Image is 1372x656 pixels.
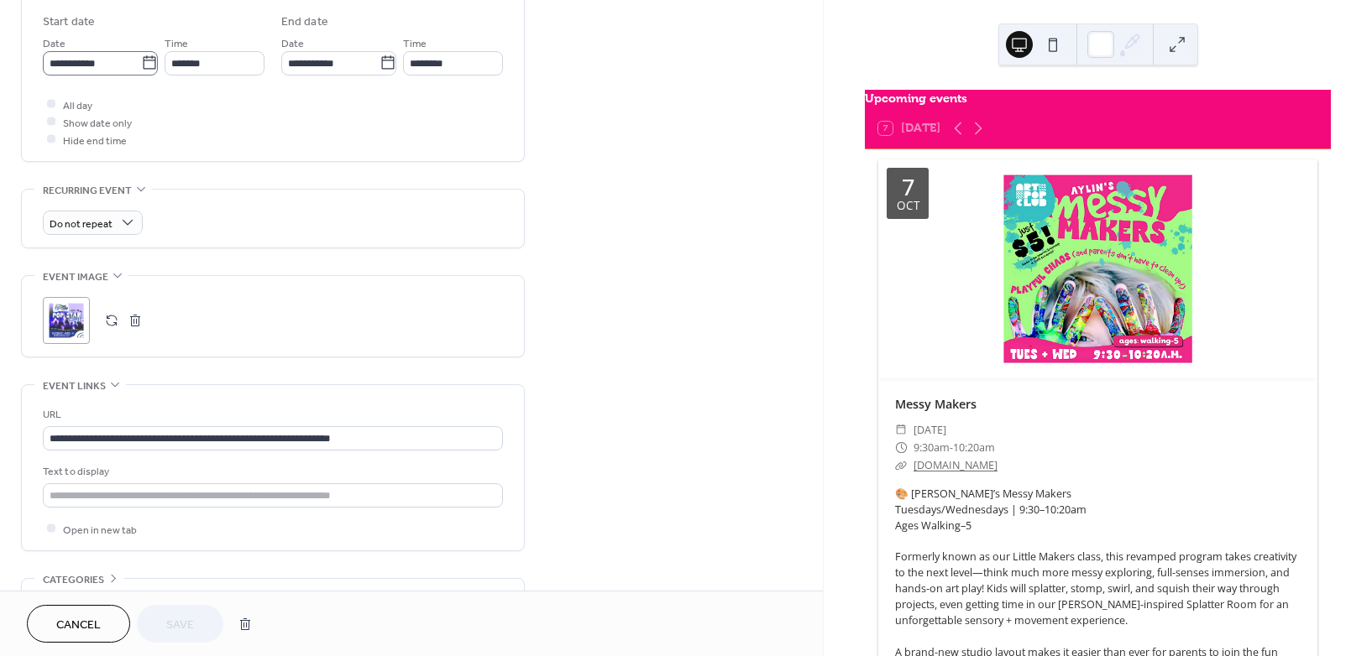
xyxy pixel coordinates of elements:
[953,439,995,456] span: 10:20am
[165,34,188,52] span: Time
[43,463,500,481] div: Text to display
[43,268,108,286] span: Event image
[43,34,65,52] span: Date
[43,406,500,424] div: URL
[63,96,92,114] span: All day
[914,458,998,472] a: [DOMAIN_NAME]
[63,132,127,149] span: Hide end time
[895,421,907,439] div: ​
[403,34,427,52] span: Time
[43,377,106,395] span: Event links
[914,421,946,439] span: [DATE]
[43,13,95,31] div: Start date
[43,297,90,344] div: ;
[56,617,101,634] span: Cancel
[63,521,137,539] span: Open in new tab
[897,200,919,212] div: Oct
[43,571,104,589] span: Categories
[43,182,132,200] span: Recurring event
[27,605,130,643] button: Cancel
[281,34,304,52] span: Date
[902,175,914,198] div: 7
[895,456,907,474] div: ​
[281,13,328,31] div: End date
[950,439,953,456] span: -
[895,439,907,456] div: ​
[22,579,524,614] div: •••
[865,90,1331,108] div: Upcoming events
[50,214,113,233] span: Do not repeat
[895,396,977,412] a: Messy Makers
[63,114,132,132] span: Show date only
[914,439,950,456] span: 9:30am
